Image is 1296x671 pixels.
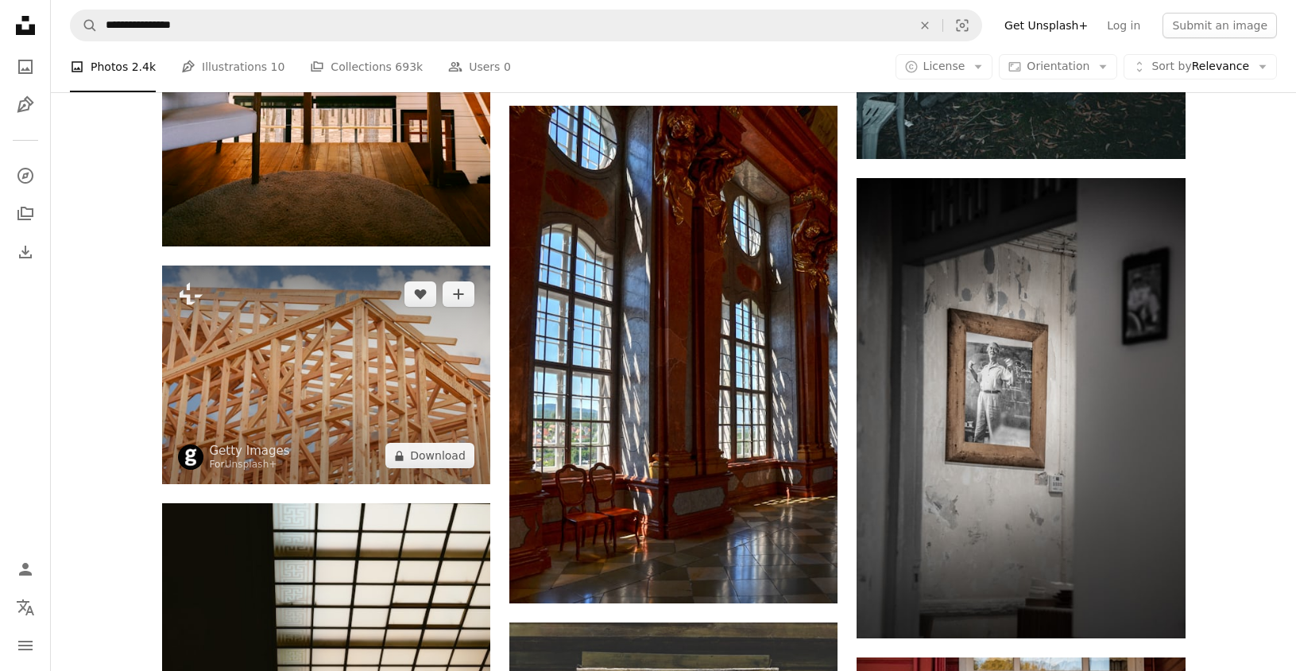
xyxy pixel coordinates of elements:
a: Illustrations 10 [181,41,284,92]
button: Search Unsplash [71,10,98,41]
a: Wood Home Framing Abstract At Construction Site. [162,367,490,382]
a: Photos [10,51,41,83]
a: Explore [10,160,41,192]
span: Orientation [1027,60,1089,72]
a: Collections [10,198,41,230]
button: Language [10,591,41,623]
a: Unsplash+ [225,459,277,470]
a: Log in / Sign up [10,553,41,585]
button: Clear [907,10,942,41]
button: Submit an image [1163,13,1277,38]
img: Go to Getty Images's profile [178,444,203,470]
a: a close up of a window with a pattern on it [162,588,490,603]
div: For [210,459,290,471]
button: Like [404,281,436,307]
a: Getty Images [210,443,290,459]
button: Add to Collection [443,281,474,307]
a: man in long-sleeved and pants framed photo on wall [857,401,1185,415]
button: License [896,54,993,80]
button: Visual search [943,10,981,41]
button: Menu [10,630,41,661]
img: man in long-sleeved and pants framed photo on wall [857,178,1185,638]
span: 693k [395,58,423,76]
span: 10 [271,58,285,76]
a: Home — Unsplash [10,10,41,45]
span: Relevance [1151,59,1249,75]
a: Download History [10,236,41,268]
img: Wood Home Framing Abstract At Construction Site. [162,266,490,484]
button: Sort byRelevance [1124,54,1277,80]
a: Illustrations [10,89,41,121]
a: Collections 693k [310,41,423,92]
form: Find visuals sitewide [70,10,982,41]
a: Log in [1097,13,1150,38]
a: Get Unsplash+ [995,13,1097,38]
a: brown wooden chairs and table inside building [509,347,838,362]
span: 0 [504,58,511,76]
button: Orientation [999,54,1117,80]
img: brown wooden chairs and table inside building [509,106,838,604]
span: License [923,60,965,72]
button: Download [385,443,474,468]
span: Sort by [1151,60,1191,72]
a: Users 0 [448,41,511,92]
